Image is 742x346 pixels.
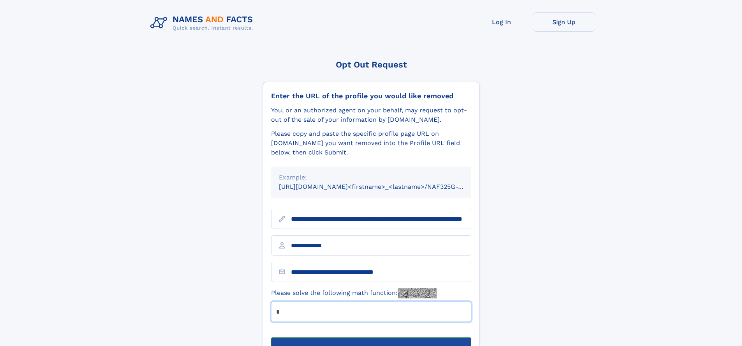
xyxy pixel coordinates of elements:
[271,288,437,298] label: Please solve the following math function:
[147,12,259,34] img: Logo Names and Facts
[271,92,471,100] div: Enter the URL of the profile you would like removed
[279,173,464,182] div: Example:
[271,129,471,157] div: Please copy and paste the specific profile page URL on [DOMAIN_NAME] you want removed into the Pr...
[471,12,533,32] a: Log In
[533,12,595,32] a: Sign Up
[271,106,471,124] div: You, or an authorized agent on your behalf, may request to opt-out of the sale of your informatio...
[279,183,486,190] small: [URL][DOMAIN_NAME]<firstname>_<lastname>/NAF325G-xxxxxxxx
[263,60,479,69] div: Opt Out Request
